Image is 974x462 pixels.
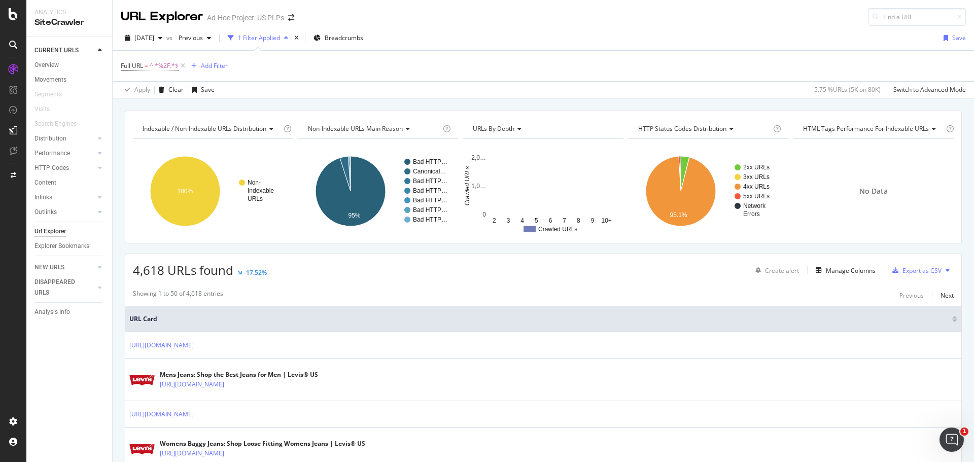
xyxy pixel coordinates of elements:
text: 3xx URLs [743,173,770,181]
span: Indexable / Non-Indexable URLs distribution [143,124,266,133]
a: DISAPPEARED URLS [34,277,95,298]
text: 7 [563,217,567,224]
span: URL Card [129,314,950,324]
span: 4,618 URLs found [133,262,233,278]
div: Distribution [34,133,66,144]
div: Inlinks [34,192,52,203]
span: URLs by Depth [473,124,514,133]
text: Bad HTTP… [413,216,447,223]
text: 4xx URLs [743,183,770,190]
text: 100% [178,188,193,195]
div: times [292,33,301,43]
div: Add Filter [201,61,228,70]
text: 5xx URLs [743,193,770,200]
a: [URL][DOMAIN_NAME] [129,340,194,350]
text: Canonical… [413,168,446,175]
svg: A chart. [133,147,292,235]
div: Visits [34,104,50,115]
span: vs [166,33,175,42]
div: Manage Columns [826,266,876,275]
span: 2025 Sep. 8th [134,33,154,42]
h4: Non-Indexable URLs Main Reason [306,121,441,137]
div: Content [34,177,56,188]
a: Segments [34,89,72,100]
a: Overview [34,60,105,70]
svg: A chart. [463,147,622,235]
text: Crawled URLs [538,226,577,233]
svg: A chart. [629,147,787,235]
text: Bad HTTP… [413,206,447,214]
a: [URL][DOMAIN_NAME] [160,448,224,458]
a: HTTP Codes [34,163,95,173]
a: Url Explorer [34,226,105,237]
div: Url Explorer [34,226,66,237]
div: 1 Filter Applied [238,33,280,42]
div: URL Explorer [121,8,203,25]
div: Create alert [765,266,799,275]
div: Save [952,33,966,42]
h4: HTML Tags Performance for Indexable URLs [801,121,944,137]
text: Non- [248,179,261,186]
a: Distribution [34,133,95,144]
div: Segments [34,89,62,100]
div: arrow-right-arrow-left [288,14,294,21]
button: Apply [121,82,150,98]
text: Crawled URLs [464,166,471,205]
a: [URL][DOMAIN_NAME] [160,379,224,389]
text: Bad HTTP… [413,187,447,194]
a: NEW URLS [34,262,95,273]
div: Export as CSV [902,266,942,275]
button: Save [940,30,966,46]
text: 8 [577,217,580,224]
div: A chart. [298,147,457,235]
div: CURRENT URLS [34,45,79,56]
text: Errors [743,210,760,218]
div: Performance [34,148,70,159]
div: Save [201,85,215,94]
text: 3 [507,217,510,224]
div: 5.75 % URLs ( 5K on 80K ) [814,85,881,94]
div: NEW URLS [34,262,64,273]
div: Womens Baggy Jeans: Shop Loose Fitting Womens Jeans | Levis® US [160,439,365,448]
span: HTML Tags Performance for Indexable URLs [803,124,929,133]
a: Performance [34,148,95,159]
text: Bad HTTP… [413,158,447,165]
a: Content [34,177,105,188]
text: Bad HTTP… [413,197,447,204]
div: Analytics [34,8,104,17]
img: main image [129,444,155,454]
button: Create alert [751,262,799,278]
button: Breadcrumbs [309,30,367,46]
text: 9 [591,217,595,224]
a: Search Engines [34,119,87,129]
text: Indexable [248,187,274,194]
button: Next [941,289,954,301]
div: HTTP Codes [34,163,69,173]
button: Export as CSV [888,262,942,278]
span: HTTP Status Codes Distribution [638,124,726,133]
div: Search Engines [34,119,77,129]
a: [URL][DOMAIN_NAME] [129,409,194,419]
div: Outlinks [34,207,57,218]
h4: Indexable / Non-Indexable URLs Distribution [141,121,282,137]
button: Previous [899,289,924,301]
button: Add Filter [187,60,228,72]
text: Network [743,202,766,209]
text: Bad HTTP… [413,177,447,185]
span: Breadcrumbs [325,33,363,42]
text: 2xx URLs [743,164,770,171]
div: Ad-Hoc Project: US PLPs [207,13,284,23]
span: = [145,61,148,70]
button: Clear [155,82,184,98]
span: Previous [175,33,203,42]
h4: HTTP Status Codes Distribution [636,121,772,137]
div: Mens Jeans: Shop the Best Jeans for Men | Levis® US [160,370,318,379]
text: 2 [493,217,496,224]
h4: URLs by Depth [471,121,614,137]
text: 95.1% [670,211,687,219]
div: Clear [168,85,184,94]
div: -17.52% [244,268,267,277]
a: Visits [34,104,60,115]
